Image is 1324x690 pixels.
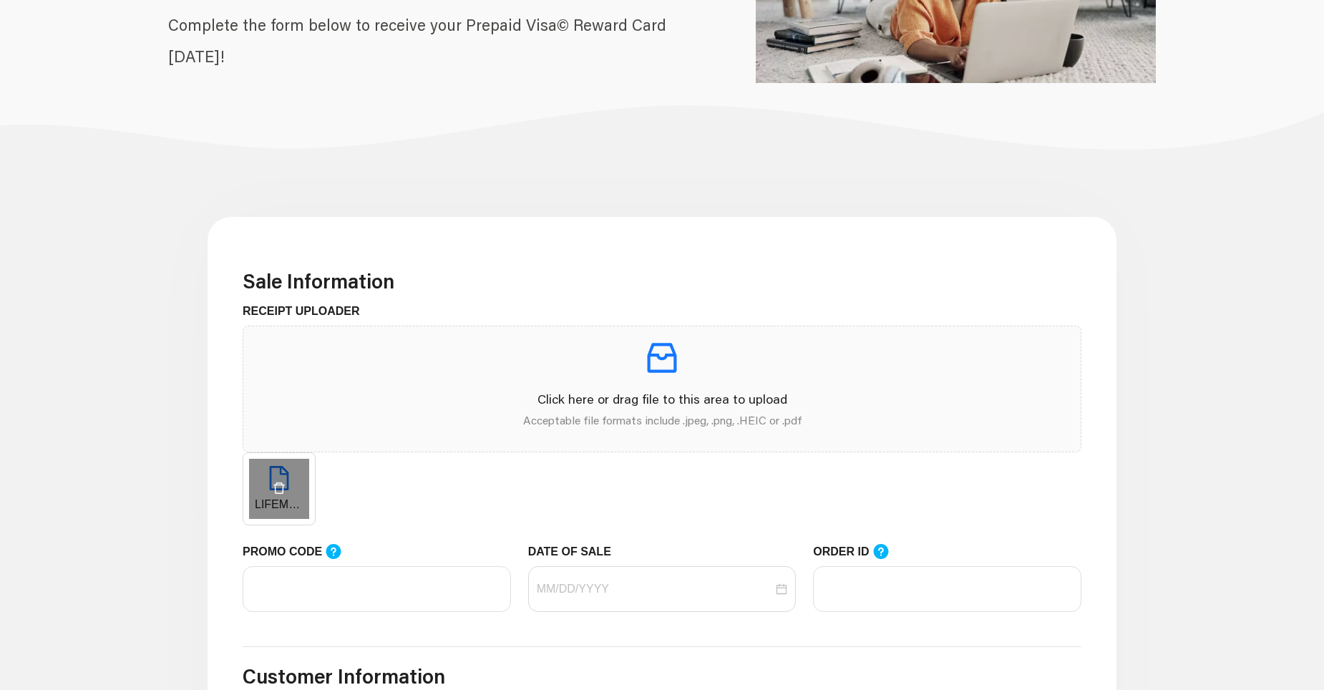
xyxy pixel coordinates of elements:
[537,580,774,598] input: DATE OF SALE
[813,543,903,560] label: ORDER ID
[255,412,1069,429] p: Acceptable file formats include .jpeg, .png, .HEIC or .pdf
[642,338,682,378] span: inbox
[243,664,1081,689] h3: Customer Information
[528,543,622,560] label: DATE OF SALE
[243,303,371,320] label: RECEIPT UPLOADER
[243,326,1081,452] span: inboxClick here or drag file to this area to uploadAcceptable file formats include .jpeg, .png, ....
[243,269,1081,293] h3: Sale Information
[271,480,288,496] button: delete
[243,543,356,560] label: PROMO CODE
[168,9,696,72] p: Complete the form below to receive your Prepaid Visa© Reward Card [DATE]!
[255,389,1069,409] p: Click here or drag file to this area to upload
[273,482,286,495] span: delete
